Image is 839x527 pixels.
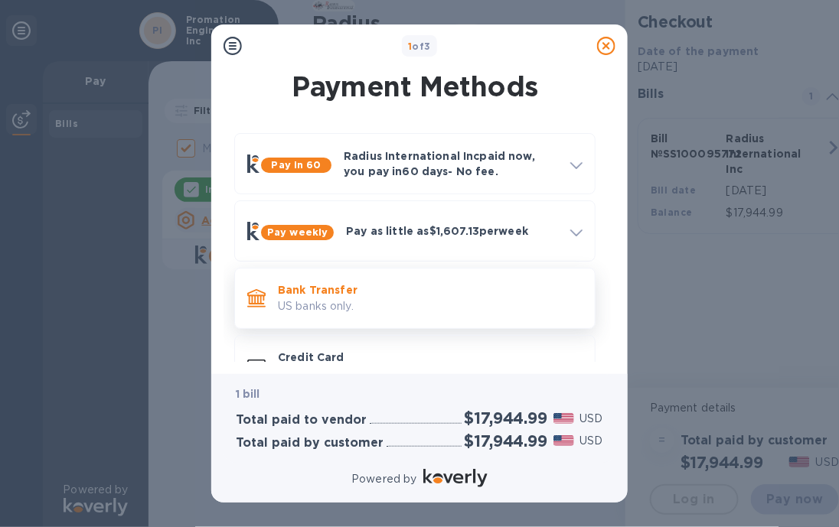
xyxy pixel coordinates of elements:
[236,436,384,451] h3: Total paid by customer
[408,41,412,52] span: 1
[553,435,574,446] img: USD
[267,226,328,238] b: Pay weekly
[236,388,260,400] b: 1 bill
[278,298,583,314] p: US banks only.
[580,433,603,449] p: USD
[231,70,599,102] h1: Payment Methods
[408,41,431,52] b: of 3
[580,411,603,427] p: USD
[423,469,488,487] img: Logo
[278,282,583,298] p: Bank Transfer
[465,431,547,451] h2: $17,944.99
[465,408,547,428] h2: $17,944.99
[236,413,367,428] h3: Total paid to vendor
[278,350,583,365] p: Credit Card
[553,413,574,424] img: USD
[344,148,558,179] p: Radius International Inc paid now, you pay in 60 days - No fee.
[351,471,416,487] p: Powered by
[346,223,558,239] p: Pay as little as $1,607.13 per week
[271,159,321,171] b: Pay in 60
